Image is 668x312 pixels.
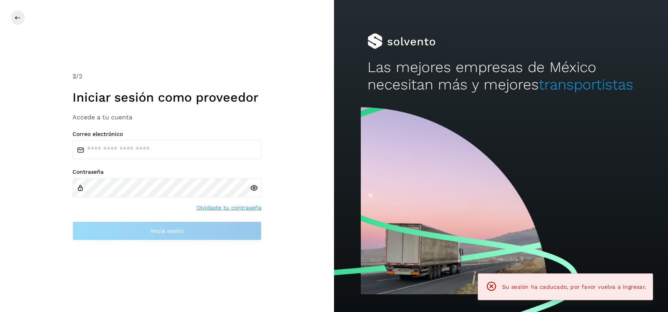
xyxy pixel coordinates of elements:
div: /2 [72,72,262,81]
span: 2 [72,72,76,80]
label: Contraseña [72,169,262,175]
span: Su sesión ha caducado, por favor vuelva a ingresar. [502,284,646,290]
h3: Accede a tu cuenta [72,113,262,121]
label: Correo electrónico [72,131,262,137]
span: Inicia sesión [150,228,184,234]
h2: Las mejores empresas de México necesitan más y mejores [367,59,635,94]
span: transportistas [539,76,633,93]
button: Inicia sesión [72,221,262,240]
a: Olvidaste tu contraseña [197,204,262,212]
h1: Iniciar sesión como proveedor [72,90,262,105]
